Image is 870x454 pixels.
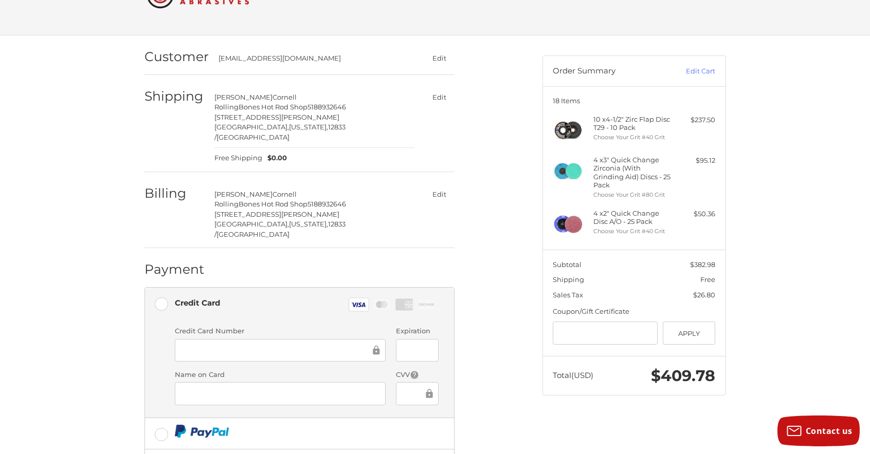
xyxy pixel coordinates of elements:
[214,103,307,111] span: RollingBones Hot Rod Shop
[273,190,297,198] span: Cornell
[214,93,273,101] span: [PERSON_NAME]
[214,123,346,141] span: 12833 /
[175,425,229,438] img: PayPal icon
[593,156,672,189] h4: 4 x 3" Quick Change Zirconia (With Grinding Aid) Discs - 25 Pack
[553,275,584,283] span: Shipping
[403,388,424,400] iframe: Secure Credit Card Frame - CVV
[144,88,205,104] h2: Shipping
[307,103,346,111] span: 5188932646
[675,115,715,125] div: $237.50
[396,370,439,380] label: CVV
[307,200,346,208] span: 5188932646
[806,425,853,437] span: Contact us
[214,113,339,121] span: [STREET_ADDRESS][PERSON_NAME]
[219,53,405,64] div: [EMAIL_ADDRESS][DOMAIN_NAME]
[216,230,289,238] span: [GEOGRAPHIC_DATA]
[396,326,439,336] label: Expiration
[700,275,715,283] span: Free
[214,123,289,131] span: [GEOGRAPHIC_DATA],
[216,133,289,141] span: [GEOGRAPHIC_DATA]
[675,209,715,219] div: $50.36
[289,123,328,131] span: [US_STATE],
[214,190,273,198] span: [PERSON_NAME]
[553,291,583,299] span: Sales Tax
[553,307,715,317] div: Coupon/Gift Certificate
[693,291,715,299] span: $26.80
[675,156,715,166] div: $95.12
[663,321,716,345] button: Apply
[425,51,455,66] button: Edit
[553,66,663,77] h3: Order Summary
[214,153,262,163] span: Free Shipping
[593,115,672,132] h4: 10 x 4-1/2" Zirc Flap Disc T29 - 10 Pack
[182,344,371,356] iframe: Secure Credit Card Frame - Credit Card Number
[553,97,715,105] h3: 18 Items
[214,220,289,228] span: [GEOGRAPHIC_DATA],
[214,210,339,218] span: [STREET_ADDRESS][PERSON_NAME]
[262,153,287,163] span: $0.00
[175,326,386,336] label: Credit Card Number
[144,185,205,201] h2: Billing
[553,370,593,380] span: Total (USD)
[214,200,307,208] span: RollingBones Hot Rod Shop
[593,133,672,142] li: Choose Your Grit #40 Grit
[403,344,431,356] iframe: Secure Credit Card Frame - Expiration Date
[175,294,220,311] div: Credit Card
[273,93,297,101] span: Cornell
[144,261,205,277] h2: Payment
[777,415,860,446] button: Contact us
[663,66,715,77] a: Edit Cart
[425,90,455,105] button: Edit
[651,366,715,385] span: $409.78
[593,209,672,226] h4: 4 x 2" Quick Change Disc A/O - 25 Pack
[553,260,582,269] span: Subtotal
[553,321,658,345] input: Gift Certificate or Coupon Code
[182,388,378,400] iframe: Secure Credit Card Frame - Cardholder Name
[214,220,346,238] span: 12833 /
[690,260,715,269] span: $382.98
[425,187,455,202] button: Edit
[289,220,328,228] span: [US_STATE],
[144,49,209,65] h2: Customer
[175,370,386,380] label: Name on Card
[593,191,672,199] li: Choose Your Grit #80 Grit
[593,227,672,236] li: Choose Your Grit #40 Grit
